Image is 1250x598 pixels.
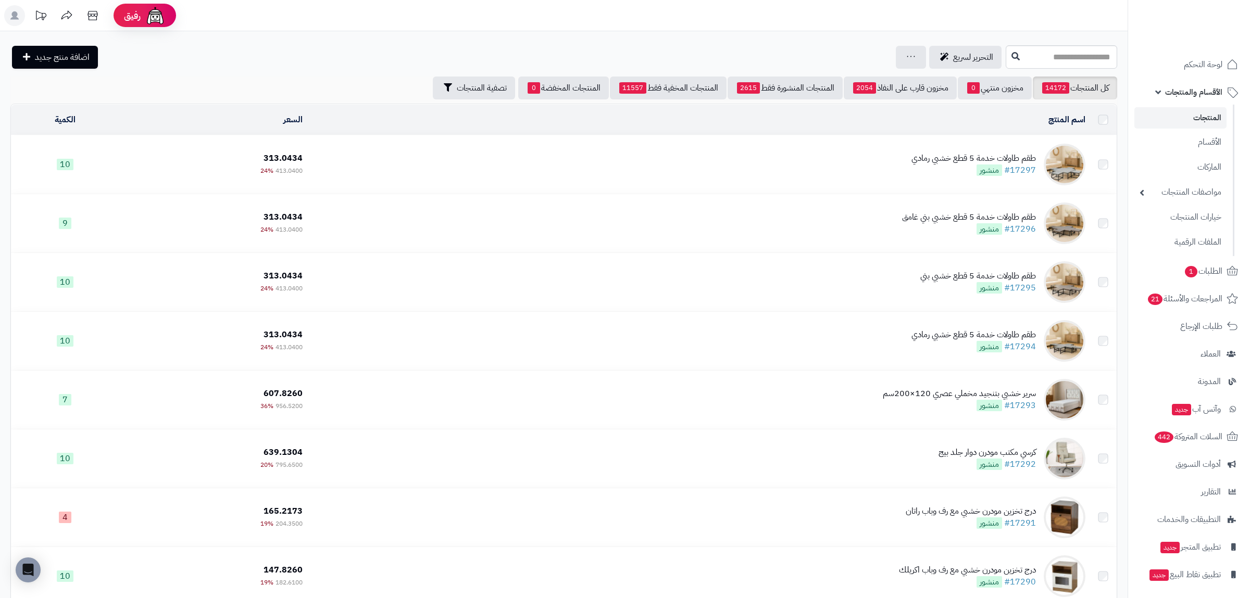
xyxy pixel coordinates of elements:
span: التقارير [1201,485,1221,499]
span: 7 [59,394,71,405]
span: جديد [1160,542,1180,553]
span: 0 [528,82,540,94]
img: logo-2.png [1179,26,1240,47]
span: 313.0434 [264,328,303,341]
a: #17296 [1004,223,1036,235]
span: 21 [1148,293,1162,304]
a: اسم المنتج [1048,113,1085,126]
span: منشور [977,400,1002,411]
span: 165.2173 [264,505,303,517]
a: كل المنتجات14172 [1033,77,1117,99]
a: الملفات الرقمية [1134,231,1227,253]
span: أدوات التسويق [1176,457,1221,472]
a: #17291 [1004,517,1036,529]
a: تطبيق نقاط البيعجديد [1134,562,1244,587]
span: العملاء [1201,347,1221,361]
span: المراجعات والأسئلة [1147,291,1222,306]
a: العملاء [1134,341,1244,366]
a: السلات المتروكة442 [1134,424,1244,449]
a: #17294 [1004,340,1036,353]
span: تطبيق نقاط البيع [1148,567,1221,582]
a: #17290 [1004,576,1036,588]
span: 20% [260,460,273,469]
span: منشور [977,282,1002,294]
span: 24% [260,342,273,352]
a: التقارير [1134,479,1244,504]
span: 204.3500 [276,519,303,528]
span: جديد [1172,404,1191,415]
a: المنتجات المنشورة فقط2615 [728,77,843,99]
span: 413.0400 [276,284,303,293]
a: الماركات [1134,156,1227,179]
div: سرير خشبي بتنجيد مخملي عصري 120×200سم [883,388,1036,400]
span: 10 [57,159,73,170]
div: طقم طاولات خدمة 5 قطع خشبي بني [920,270,1036,282]
span: 313.0434 [264,270,303,282]
span: 4 [59,512,71,523]
span: رفيق [124,9,141,22]
span: 442 [1155,431,1174,442]
span: منشور [977,164,1002,176]
span: 19% [260,578,273,587]
span: 607.8260 [264,387,303,400]
a: تحديثات المنصة [28,5,54,29]
span: منشور [977,517,1002,529]
a: اضافة منتج جديد [12,46,98,69]
a: السعر [283,113,303,126]
div: طقم طاولات خدمة 5 قطع خشبي رمادي [911,329,1036,341]
span: 182.6100 [276,578,303,587]
span: منشور [977,223,1002,235]
a: طلبات الإرجاع [1134,314,1244,339]
img: كرسي مكتب مودرن دوار جلد بيج [1044,438,1085,479]
a: المدونة [1134,369,1244,394]
a: تطبيق المتجرجديد [1134,535,1244,559]
div: درج تخزين مودرن خشبي مع رف وباب اكريلك [899,564,1036,576]
a: #17292 [1004,458,1036,470]
span: 147.8260 [264,564,303,576]
span: 10 [57,335,73,347]
img: طقم طاولات خدمة 5 قطع خشبي رمادي [1044,144,1085,185]
span: المدونة [1198,374,1221,389]
img: طقم طاولات خدمة 5 قطع خشبي بني [1044,261,1085,303]
span: منشور [977,341,1002,352]
span: 795.6500 [276,460,303,469]
div: Open Intercom Messenger [16,557,41,582]
img: طقم طاولات خدمة 5 قطع خشبي بني غامق [1044,202,1085,244]
a: مواصفات المنتجات [1134,181,1227,203]
span: منشور [977,459,1002,470]
span: 0 [967,82,980,94]
span: 313.0434 [264,211,303,223]
img: درج تخزين مودرن خشبي مع رف وباب اكريلك [1044,555,1085,597]
a: المراجعات والأسئلة21 [1134,286,1244,311]
a: التحرير لسريع [929,46,1002,69]
a: #17297 [1004,164,1036,176]
span: السلات المتروكة [1154,429,1222,444]
a: مخزون منتهي0 [958,77,1032,99]
a: مخزون قارب على النفاذ2054 [844,77,957,99]
span: 11557 [619,82,646,94]
a: المنتجات المخفضة0 [518,77,609,99]
div: طقم طاولات خدمة 5 قطع خشبي رمادي [911,152,1036,164]
span: 9 [59,218,71,229]
span: 413.0400 [276,166,303,175]
span: لوحة التحكم [1184,57,1222,72]
span: 413.0400 [276,342,303,352]
span: 19% [260,519,273,528]
span: جديد [1149,569,1169,581]
span: 2054 [853,82,876,94]
span: 313.0434 [264,152,303,164]
a: الطلبات1 [1134,259,1244,284]
span: 36% [260,401,273,411]
button: تصفية المنتجات [433,77,515,99]
a: المنتجات المخفية فقط11557 [610,77,727,99]
a: التطبيقات والخدمات [1134,507,1244,532]
span: اضافة منتج جديد [35,51,90,63]
span: الأقسام والمنتجات [1165,85,1222,99]
span: 1 [1185,265,1197,277]
div: طقم طاولات خدمة 5 قطع خشبي بني غامق [902,211,1036,223]
span: 10 [57,276,73,288]
div: درج تخزين مودرن خشبي مع رف وباب راتان [906,505,1036,517]
span: 10 [57,453,73,464]
a: أدوات التسويق [1134,452,1244,477]
span: 24% [260,225,273,234]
